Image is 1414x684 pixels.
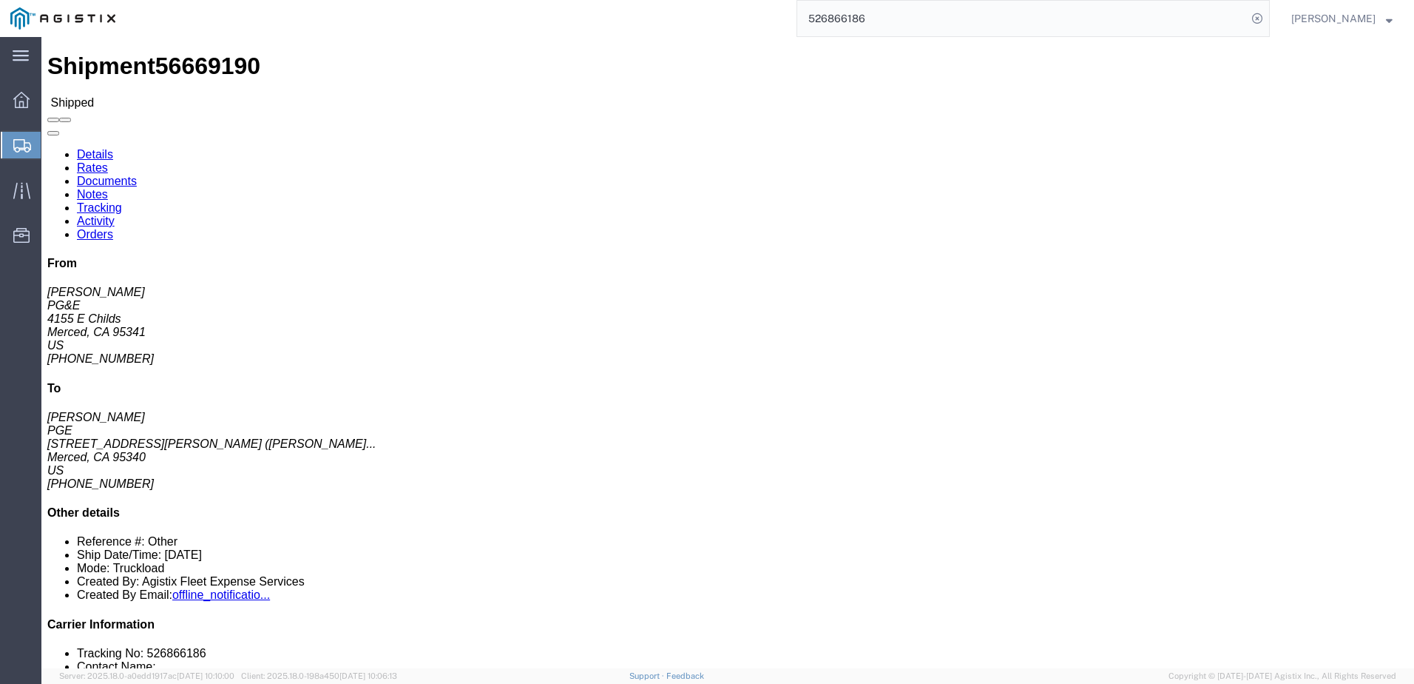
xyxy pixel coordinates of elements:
[241,671,397,680] span: Client: 2025.18.0-198a450
[41,37,1414,668] iframe: FS Legacy Container
[666,671,704,680] a: Feedback
[1168,670,1396,683] span: Copyright © [DATE]-[DATE] Agistix Inc., All Rights Reserved
[1290,10,1393,27] button: [PERSON_NAME]
[1291,10,1376,27] span: Deni Smith
[629,671,666,680] a: Support
[59,671,234,680] span: Server: 2025.18.0-a0edd1917ac
[10,7,115,30] img: logo
[177,671,234,680] span: [DATE] 10:10:00
[339,671,397,680] span: [DATE] 10:06:13
[797,1,1247,36] input: Search for shipment number, reference number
